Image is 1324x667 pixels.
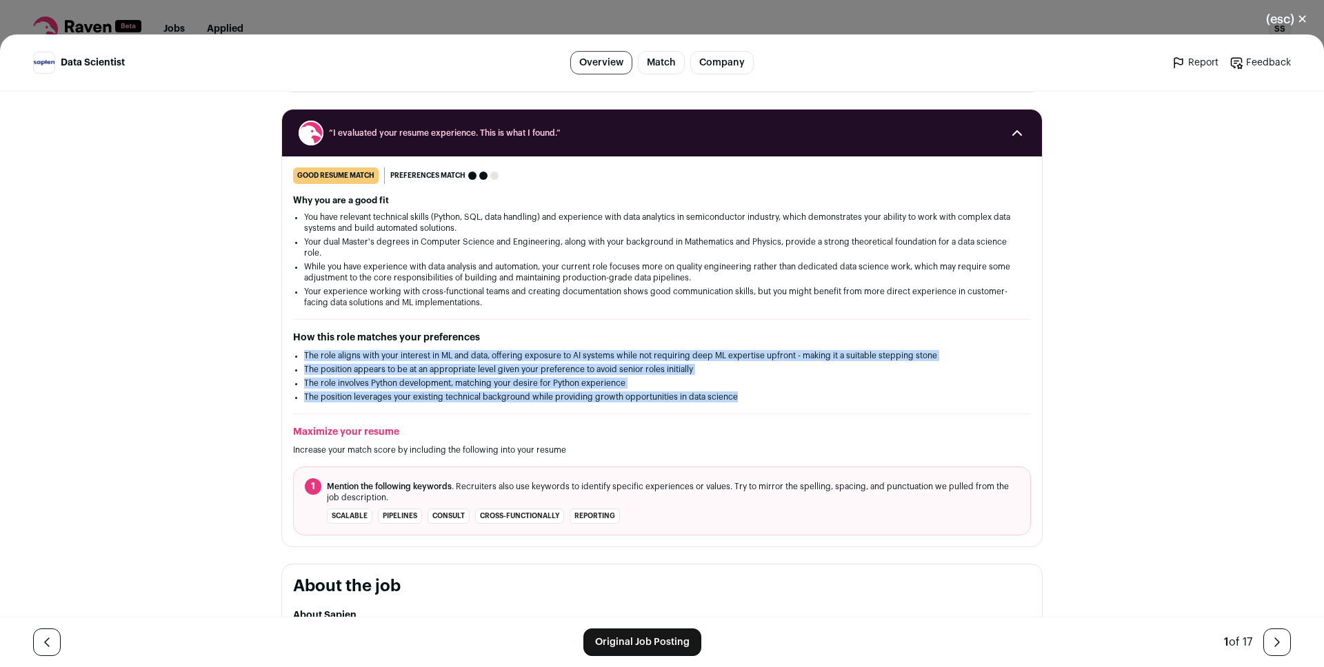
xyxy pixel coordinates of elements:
[293,167,379,184] div: good resume match
[327,509,372,524] li: scalable
[1224,634,1252,650] div: of 17
[428,509,470,524] li: consult
[304,378,1020,389] li: The role involves Python development, matching your desire for Python experience
[1250,4,1324,34] button: Close modal
[293,575,1031,597] h2: About the job
[293,425,1031,439] h2: Maximize your resume
[61,56,125,70] span: Data Scientist
[304,261,1020,283] li: While you have experience with data analysis and automation, your current role focuses more on qu...
[327,482,452,491] span: Mention the following keywords
[1224,637,1229,648] span: 1
[570,509,620,524] li: reporting
[638,51,685,74] a: Match
[1230,56,1291,70] a: Feedback
[304,212,1020,234] li: You have relevant technical skills (Python, SQL, data handling) and experience with data analytic...
[293,195,1031,206] h2: Why you are a good fit
[570,51,632,74] a: Overview
[475,509,564,524] li: cross-functionally
[304,391,1020,402] li: The position leverages your existing technical background while providing growth opportunities in...
[304,350,1020,361] li: The role aligns with your interest in ML and data, offering exposure to AI systems while not requ...
[390,169,465,183] span: Preferences match
[305,478,321,495] span: 1
[304,286,1020,308] li: Your experience working with cross-functional teams and creating documentation shows good communi...
[329,127,995,138] span: “I evaluated your resume experience. This is what I found.”
[304,364,1020,375] li: The position appears to be at an appropriate level given your preference to avoid senior roles in...
[583,628,701,656] a: Original Job Posting
[690,51,754,74] a: Company
[293,444,1031,455] p: Increase your match score by including the following into your resume
[293,331,1031,345] h2: How this role matches your preferences
[1172,56,1218,70] a: Report
[378,509,422,524] li: pipelines
[34,60,54,66] img: 99c349bb8bb3f4f0ec485a9d74c5dba2395f6e2fdc10c58a445a354ceb18a21a.png
[293,608,1031,622] h3: About Sapien
[304,236,1020,258] li: Your dual Master's degrees in Computer Science and Engineering, along with your background in Mat...
[327,481,1019,503] span: . Recruiters also use keywords to identify specific experiences or values. Try to mirror the spel...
